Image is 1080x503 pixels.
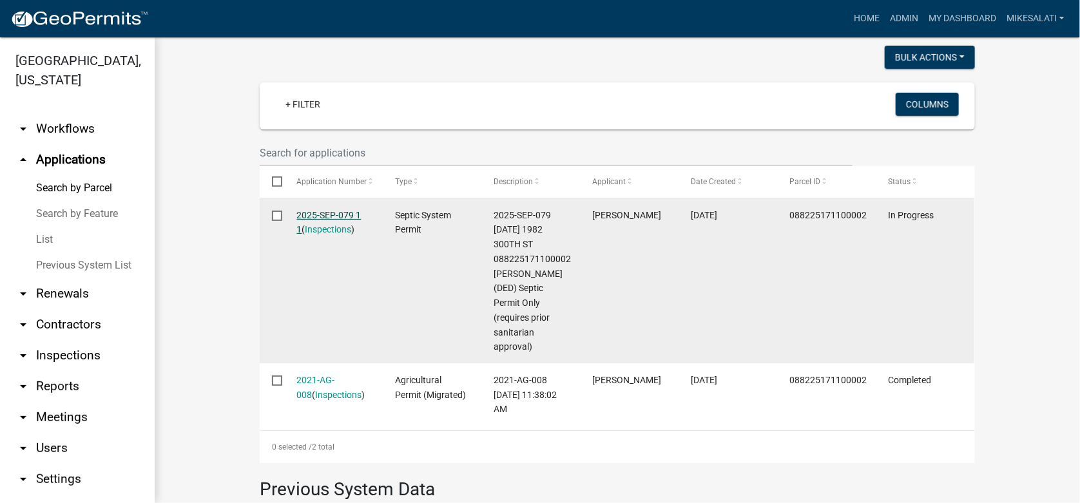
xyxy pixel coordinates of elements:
[896,93,959,116] button: Columns
[481,166,580,197] datatable-header-cell: Description
[789,210,867,220] span: 088225171100002
[383,166,481,197] datatable-header-cell: Type
[592,210,661,220] span: Adriana Schnoebelen
[923,6,1001,31] a: My Dashboard
[15,441,31,456] i: arrow_drop_down
[396,375,467,400] span: Agricultural Permit (Migrated)
[691,210,717,220] span: 08/12/2025
[260,463,975,503] h3: Previous System Data
[316,390,362,400] a: Inspections
[592,177,626,186] span: Applicant
[284,166,383,197] datatable-header-cell: Application Number
[885,46,975,69] button: Bulk Actions
[15,379,31,394] i: arrow_drop_down
[849,6,885,31] a: Home
[876,166,974,197] datatable-header-cell: Status
[789,375,867,385] span: 088225171100002
[15,286,31,301] i: arrow_drop_down
[275,93,331,116] a: + Filter
[888,210,934,220] span: In Progress
[297,177,367,186] span: Application Number
[592,375,661,385] span: Lynne Schnoebelen
[15,410,31,425] i: arrow_drop_down
[260,140,853,166] input: Search for applications
[789,177,820,186] span: Parcel ID
[679,166,777,197] datatable-header-cell: Date Created
[15,121,31,137] i: arrow_drop_down
[494,375,557,415] span: 2021-AG-008 2/12/2021 11:38:02 AM
[691,375,717,385] span: 02/12/2021
[580,166,679,197] datatable-header-cell: Applicant
[297,208,371,238] div: ( )
[305,224,352,234] a: Inspections
[691,177,736,186] span: Date Created
[15,348,31,363] i: arrow_drop_down
[297,210,362,235] a: 2025-SEP-079 1 1
[272,442,312,451] span: 0 selected /
[494,177,533,186] span: Description
[396,177,412,186] span: Type
[777,166,876,197] datatable-header-cell: Parcel ID
[297,373,371,403] div: ( )
[15,317,31,332] i: arrow_drop_down
[15,471,31,487] i: arrow_drop_down
[260,431,975,463] div: 2 total
[888,177,911,186] span: Status
[494,210,571,352] span: 2025-SEP-079 08/12/2025 1982 300TH ST 088225171100002 Schnoebelen, Adriana R (DED) Septic Permit ...
[260,166,284,197] datatable-header-cell: Select
[297,375,335,400] a: 2021-AG-008
[396,210,452,235] span: Septic System Permit
[885,6,923,31] a: Admin
[888,375,931,385] span: Completed
[1001,6,1070,31] a: MikeSalati
[15,152,31,167] i: arrow_drop_up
